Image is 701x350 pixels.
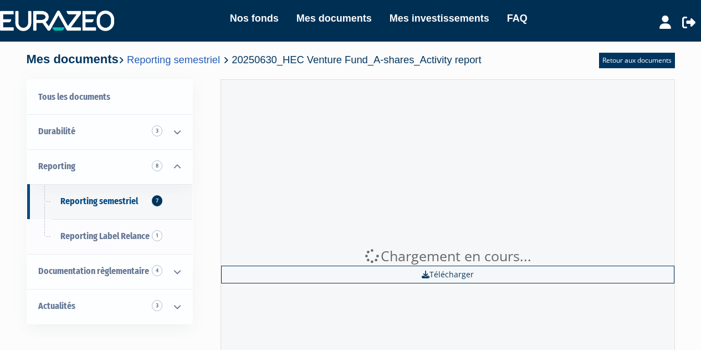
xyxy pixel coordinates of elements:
[152,265,162,276] span: 4
[127,54,220,65] a: Reporting semestriel
[38,126,75,136] span: Durabilité
[152,230,162,241] span: 1
[38,161,75,171] span: Reporting
[27,289,192,324] a: Actualités 3
[27,53,482,66] h4: Mes documents
[152,195,162,206] span: 7
[27,254,192,289] a: Documentation règlementaire 4
[152,300,162,311] span: 3
[152,160,162,171] span: 8
[296,11,372,26] a: Mes documents
[221,266,674,283] a: Télécharger
[27,114,192,149] a: Durabilité 3
[221,246,674,266] div: Chargement en cours...
[38,301,75,311] span: Actualités
[390,11,489,26] a: Mes investissements
[507,11,528,26] a: FAQ
[38,266,149,276] span: Documentation règlementaire
[27,149,192,184] a: Reporting 8
[60,196,138,206] span: Reporting semestriel
[27,184,192,219] a: Reporting semestriel7
[232,54,481,65] span: 20250630_HEC Venture Fund_A-shares_Activity report
[27,80,192,115] a: Tous les documents
[152,125,162,136] span: 3
[60,231,150,241] span: Reporting Label Relance
[599,53,675,68] a: Retour aux documents
[27,219,192,254] a: Reporting Label Relance1
[230,11,279,26] a: Nos fonds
